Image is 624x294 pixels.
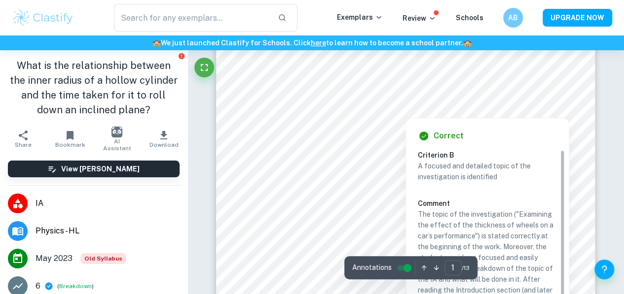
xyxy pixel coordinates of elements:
button: AB [503,8,523,28]
button: Fullscreen [194,58,214,77]
p: Exemplars [337,12,383,23]
a: here [311,39,326,47]
span: 🏫 [463,39,472,47]
p: 6 [36,280,40,292]
h6: Comment [418,198,557,209]
button: Report issue [178,52,185,60]
h6: We just launched Clastify for Schools. Click to learn how to become a school partner. [2,37,622,48]
h6: AB [508,12,519,23]
span: 🏫 [152,39,161,47]
span: Bookmark [55,141,85,148]
h6: Criterion B [418,150,565,161]
button: Download [141,125,187,153]
input: Search for any exemplars... [114,4,270,32]
button: Bookmark [47,125,94,153]
button: AI Assistant [94,125,141,153]
h6: View [PERSON_NAME] [61,163,140,174]
div: Starting from the May 2025 session, the Physics IA requirements have changed. It's OK to refer to... [80,253,126,264]
span: IA [36,197,180,209]
span: / 13 [462,263,470,272]
button: Breakdown [59,282,92,291]
p: Review [403,13,436,24]
img: AI Assistant [111,127,122,137]
a: Schools [456,14,483,22]
span: ( ) [57,282,94,291]
button: Help and Feedback [594,260,614,279]
span: Old Syllabus [80,253,126,264]
span: May 2023 [36,253,73,264]
button: View [PERSON_NAME] [8,161,180,177]
h1: What is the relationship between the inner radius of a hollow cylinder and the time taken for it ... [8,58,180,117]
span: Share [15,141,32,148]
h6: Correct [434,130,464,142]
span: Annotations [352,262,392,273]
img: Clastify logo [12,8,74,28]
span: Download [149,141,179,148]
span: AI Assistant [100,138,135,152]
button: UPGRADE NOW [543,9,612,27]
p: A focused and detailed topic of the investigation is identified [418,161,557,182]
span: Physics - HL [36,225,180,237]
